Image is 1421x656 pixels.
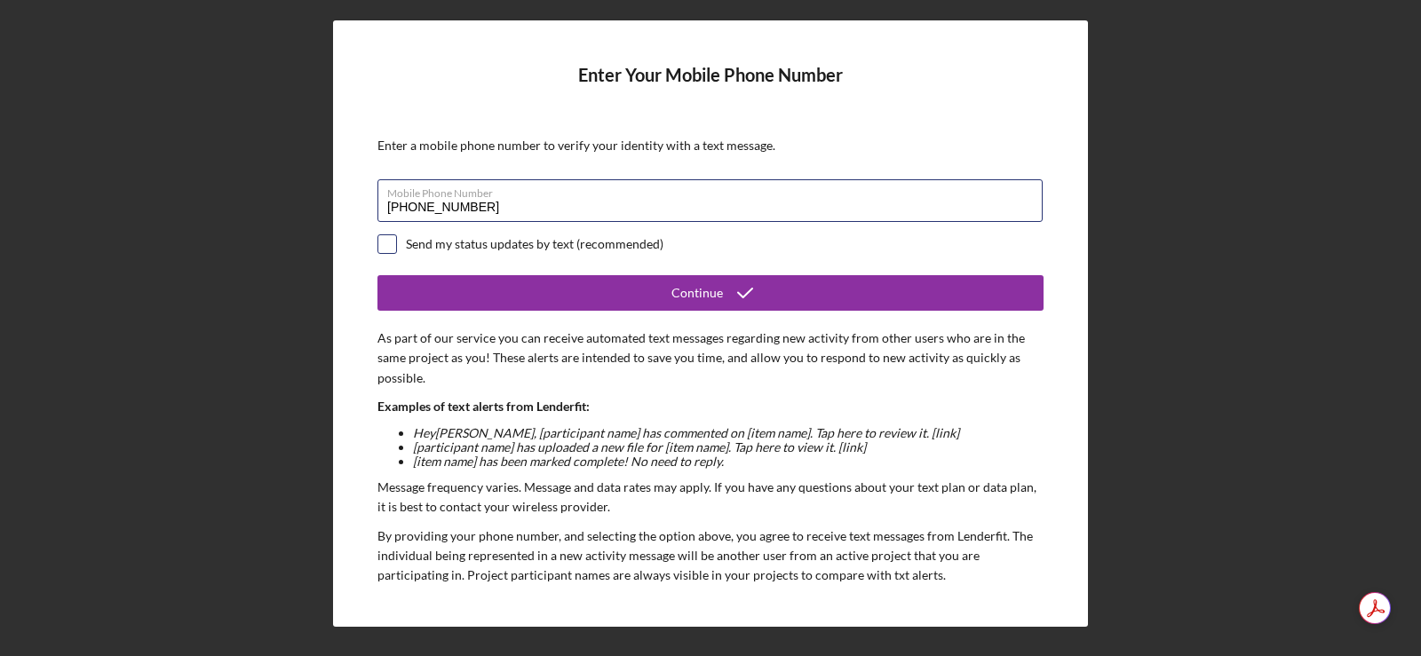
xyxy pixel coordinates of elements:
li: [participant name] has uploaded a new file for [item name]. Tap here to view it. [link] [413,440,1044,454]
li: [item name] has been marked complete! No need to reply. [413,454,1044,469]
button: Continue [377,275,1044,311]
li: Hey [PERSON_NAME] , [participant name] has commented on [item name]. Tap here to review it. [link] [413,426,1044,440]
p: As part of our service you can receive automated text messages regarding new activity from other ... [377,328,1044,388]
label: Mobile Phone Number [387,180,1043,200]
p: Examples of text alerts from Lenderfit: [377,397,1044,416]
p: Message frequency varies. Message and data rates may apply. If you have any questions about your ... [377,478,1044,518]
div: Enter a mobile phone number to verify your identity with a text message. [377,138,1044,153]
h4: Enter Your Mobile Phone Number [377,65,1044,112]
div: Send my status updates by text (recommended) [406,237,663,251]
p: By providing your phone number, and selecting the option above, you agree to receive text message... [377,526,1044,586]
div: Continue [671,275,723,311]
